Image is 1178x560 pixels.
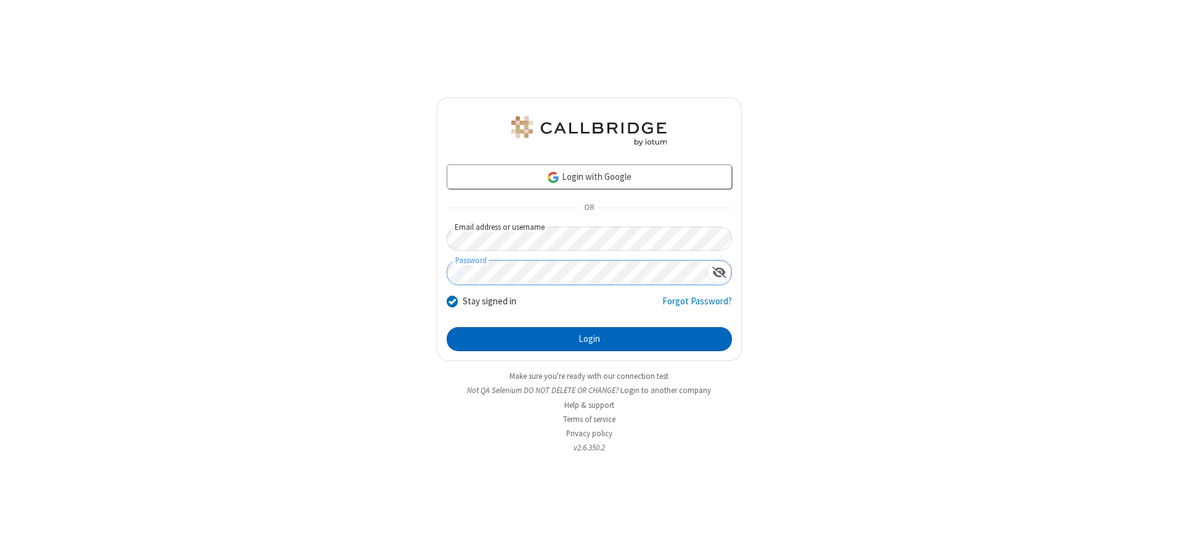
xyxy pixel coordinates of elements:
input: Password [447,261,707,285]
a: Forgot Password? [662,294,732,318]
li: Not QA Selenium DO NOT DELETE OR CHANGE? [437,384,742,396]
img: QA Selenium DO NOT DELETE OR CHANGE [509,116,669,146]
button: Login [447,327,732,352]
a: Login with Google [447,164,732,189]
a: Make sure you're ready with our connection test [510,371,668,381]
a: Terms of service [563,414,615,424]
div: Show password [707,261,731,283]
span: OR [579,200,599,217]
input: Email address or username [447,227,732,251]
label: Stay signed in [463,294,516,309]
button: Login to another company [620,384,711,396]
li: v2.6.350.2 [437,442,742,453]
img: google-icon.png [546,171,560,184]
a: Privacy policy [566,428,612,439]
a: Help & support [564,400,614,410]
